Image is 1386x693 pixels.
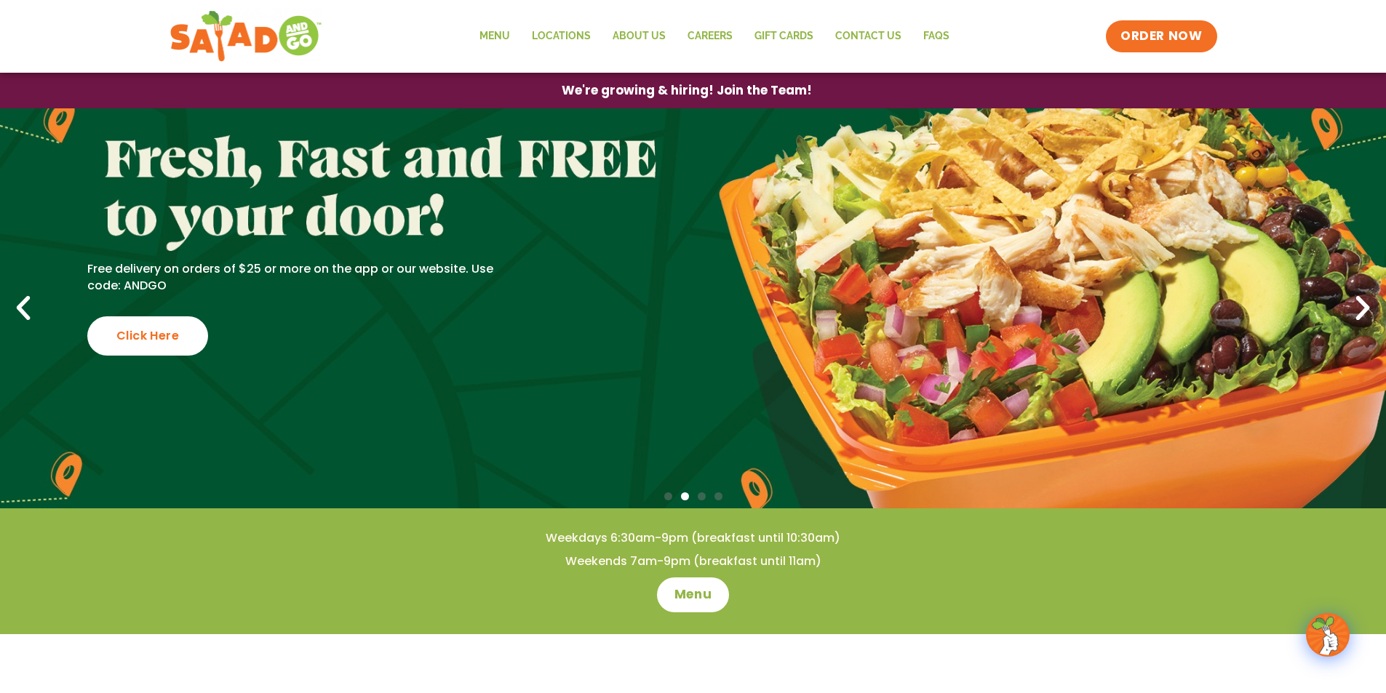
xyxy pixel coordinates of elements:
div: Previous slide [7,292,39,324]
a: ORDER NOW [1106,20,1216,52]
img: wpChatIcon [1307,614,1348,655]
img: new-SAG-logo-768×292 [170,7,323,65]
span: Go to slide 4 [714,492,722,500]
span: Menu [674,586,712,604]
span: Go to slide 1 [664,492,672,500]
a: About Us [602,20,677,53]
a: Menu [657,577,729,612]
a: We're growing & hiring! Join the Team! [540,73,834,108]
p: Free delivery on orders of $25 or more on the app or our website. Use code: ANDGO [87,261,516,294]
span: ORDER NOW [1120,28,1202,45]
a: Locations [521,20,602,53]
a: Careers [677,20,744,53]
a: FAQs [912,20,960,53]
span: Go to slide 3 [698,492,706,500]
span: We're growing & hiring! Join the Team! [562,84,812,97]
div: Click Here [87,316,208,356]
nav: Menu [469,20,960,53]
span: Go to slide 2 [681,492,689,500]
h4: Weekdays 6:30am-9pm (breakfast until 10:30am) [29,530,1357,546]
div: Next slide [1347,292,1379,324]
a: GIFT CARDS [744,20,824,53]
a: Menu [469,20,521,53]
h4: Weekends 7am-9pm (breakfast until 11am) [29,553,1357,569]
a: Contact Us [824,20,912,53]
